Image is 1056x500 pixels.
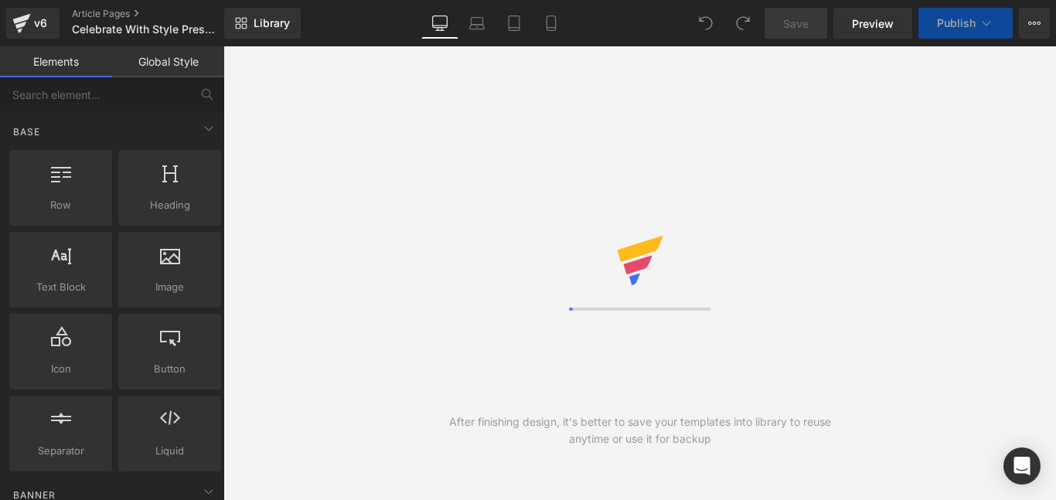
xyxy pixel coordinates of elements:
[1003,447,1041,485] div: Open Intercom Messenger
[533,8,570,39] a: Mobile
[72,8,250,20] a: Article Pages
[123,443,216,459] span: Liquid
[123,361,216,377] span: Button
[421,8,458,39] a: Desktop
[14,443,107,459] span: Separator
[496,8,533,39] a: Tablet
[14,361,107,377] span: Icon
[123,279,216,295] span: Image
[833,8,912,39] a: Preview
[6,8,60,39] a: v6
[783,15,809,32] span: Save
[727,8,758,39] button: Redo
[112,46,224,77] a: Global Style
[14,279,107,295] span: Text Block
[1019,8,1050,39] button: More
[852,15,894,32] span: Preview
[123,197,216,213] span: Heading
[12,124,42,139] span: Base
[31,13,50,33] div: v6
[254,16,290,30] span: Library
[937,17,976,29] span: Publish
[14,197,107,213] span: Row
[72,23,220,36] span: Celebrate With Style Presentation Box - Showcase
[431,413,848,447] div: After finishing design, it's better to save your templates into library to reuse anytime or use i...
[918,8,1013,39] button: Publish
[690,8,721,39] button: Undo
[458,8,496,39] a: Laptop
[224,8,301,39] a: New Library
